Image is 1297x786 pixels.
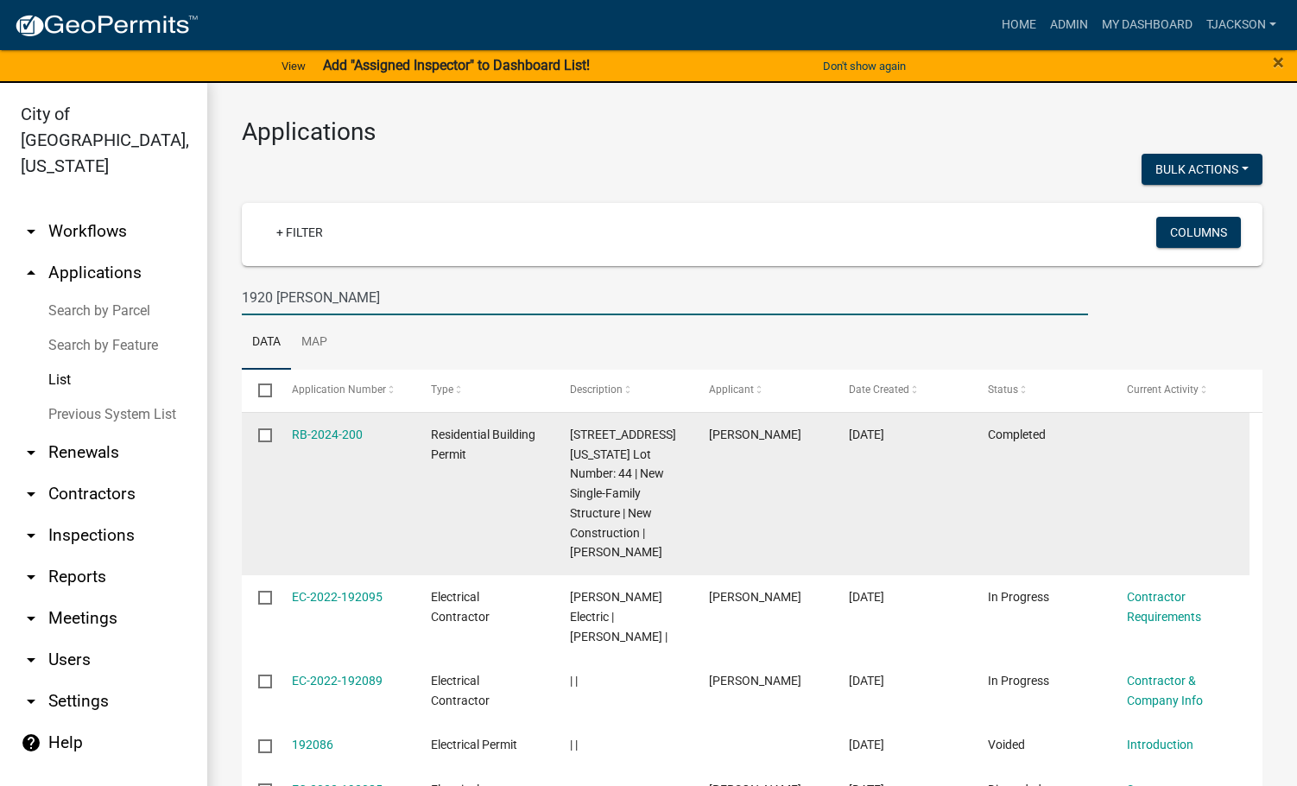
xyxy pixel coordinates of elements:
[431,428,535,461] span: Residential Building Permit
[570,428,676,560] span: 1920 Harmony Circle, Charlestown, Indiana 47111 Lot Number: 44 | New Single-Family Structure | Ne...
[275,52,313,80] a: View
[414,370,554,411] datatable-header-cell: Type
[1127,674,1203,707] a: Contractor & Company Info
[988,674,1049,688] span: In Progress
[709,428,801,441] span: Chase Murphy
[275,370,414,411] datatable-header-cell: Application Number
[1156,217,1241,248] button: Columns
[570,674,578,688] span: | |
[971,370,1110,411] datatable-header-cell: Status
[431,738,517,751] span: Electrical Permit
[816,52,913,80] button: Don't show again
[1199,9,1283,41] a: TJackson
[849,590,884,604] span: 11/14/2023
[849,428,884,441] span: 03/01/2024
[263,217,337,248] a: + Filter
[849,383,909,396] span: Date Created
[291,315,338,371] a: Map
[242,315,291,371] a: Data
[431,674,490,707] span: Electrical Contractor
[21,608,41,629] i: arrow_drop_down
[988,590,1049,604] span: In Progress
[242,280,1088,315] input: Search for applications
[849,674,884,688] span: 11/14/2023
[21,650,41,670] i: arrow_drop_down
[292,383,386,396] span: Application Number
[693,370,832,411] datatable-header-cell: Applicant
[709,383,754,396] span: Applicant
[21,525,41,546] i: arrow_drop_down
[1043,9,1095,41] a: Admin
[1127,590,1201,624] a: Contractor Requirements
[1095,9,1199,41] a: My Dashboard
[21,567,41,587] i: arrow_drop_down
[709,674,801,688] span: Charles Allen
[570,738,578,751] span: | |
[1273,52,1284,73] button: Close
[1127,383,1199,396] span: Current Activity
[1127,738,1193,751] a: Introduction
[292,738,333,751] a: 192086
[1110,370,1250,411] datatable-header-cell: Current Activity
[292,590,383,604] a: EC-2022-192095
[292,674,383,688] a: EC-2022-192089
[21,221,41,242] i: arrow_drop_down
[242,370,275,411] datatable-header-cell: Select
[988,383,1018,396] span: Status
[988,428,1046,441] span: Completed
[323,57,590,73] strong: Add "Assigned Inspector" to Dashboard List!
[431,383,453,396] span: Type
[995,9,1043,41] a: Home
[21,484,41,504] i: arrow_drop_down
[709,590,801,604] span: Charles Allen
[21,691,41,712] i: arrow_drop_down
[431,590,490,624] span: Electrical Contractor
[988,738,1025,751] span: Voided
[1273,50,1284,74] span: ×
[21,263,41,283] i: arrow_drop_up
[554,370,693,411] datatable-header-cell: Description
[832,370,971,411] datatable-header-cell: Date Created
[21,732,41,753] i: help
[849,738,884,751] span: 11/14/2023
[570,383,623,396] span: Description
[21,442,41,463] i: arrow_drop_down
[242,117,1262,147] h3: Applications
[292,428,363,441] a: RB-2024-200
[570,590,667,643] span: Allen Electric | Charles Allen |
[1142,154,1262,185] button: Bulk Actions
